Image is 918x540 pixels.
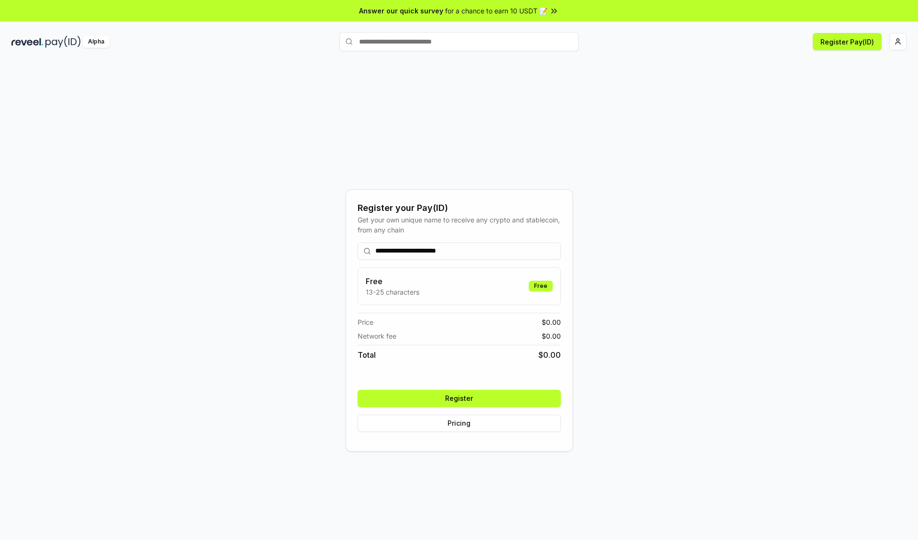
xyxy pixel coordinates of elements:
[358,415,561,432] button: Pricing
[358,201,561,215] div: Register your Pay(ID)
[366,287,419,297] p: 13-25 characters
[11,36,44,48] img: reveel_dark
[529,281,553,291] div: Free
[358,215,561,235] div: Get your own unique name to receive any crypto and stablecoin, from any chain
[445,6,547,16] span: for a chance to earn 10 USDT 📝
[45,36,81,48] img: pay_id
[813,33,882,50] button: Register Pay(ID)
[358,317,373,327] span: Price
[542,317,561,327] span: $ 0.00
[358,331,396,341] span: Network fee
[366,276,419,287] h3: Free
[83,36,109,48] div: Alpha
[542,331,561,341] span: $ 0.00
[538,349,561,361] span: $ 0.00
[358,390,561,407] button: Register
[359,6,443,16] span: Answer our quick survey
[358,349,376,361] span: Total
